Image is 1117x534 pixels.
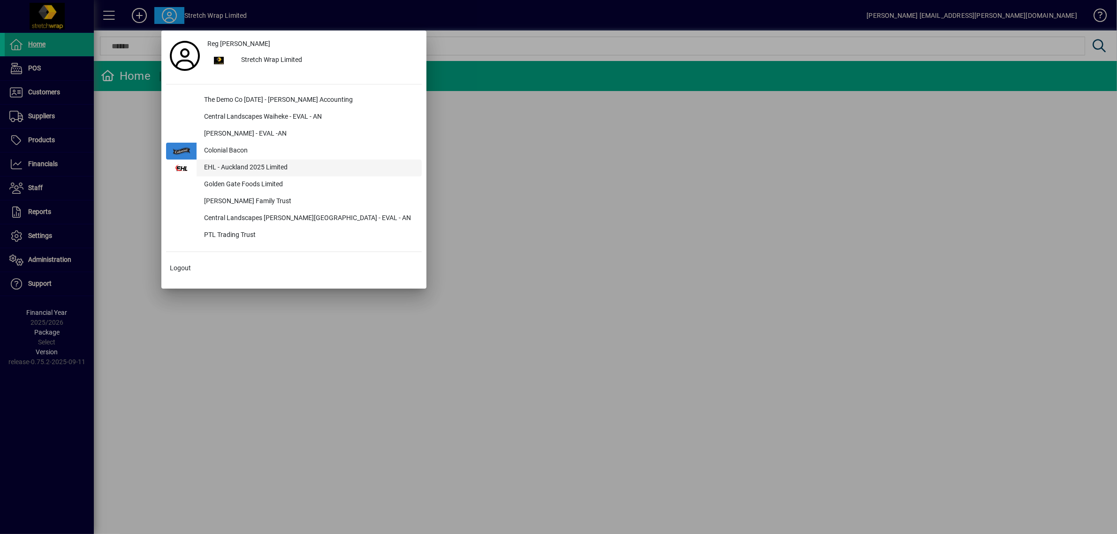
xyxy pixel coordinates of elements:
[197,92,422,109] div: The Demo Co [DATE] - [PERSON_NAME] Accounting
[170,263,191,273] span: Logout
[166,143,422,160] button: Colonial Bacon
[197,126,422,143] div: [PERSON_NAME] - EVAL -AN
[204,35,422,52] a: Reg [PERSON_NAME]
[166,47,204,64] a: Profile
[197,227,422,244] div: PTL Trading Trust
[166,160,422,176] button: EHL - Auckland 2025 Limited
[197,143,422,160] div: Colonial Bacon
[207,39,270,49] span: Reg [PERSON_NAME]
[166,176,422,193] button: Golden Gate Foods Limited
[204,52,422,69] button: Stretch Wrap Limited
[197,160,422,176] div: EHL - Auckland 2025 Limited
[197,193,422,210] div: [PERSON_NAME] Family Trust
[197,109,422,126] div: Central Landscapes Waiheke - EVAL - AN
[197,176,422,193] div: Golden Gate Foods Limited
[166,210,422,227] button: Central Landscapes [PERSON_NAME][GEOGRAPHIC_DATA] - EVAL - AN
[166,126,422,143] button: [PERSON_NAME] - EVAL -AN
[234,52,422,69] div: Stretch Wrap Limited
[166,227,422,244] button: PTL Trading Trust
[166,193,422,210] button: [PERSON_NAME] Family Trust
[197,210,422,227] div: Central Landscapes [PERSON_NAME][GEOGRAPHIC_DATA] - EVAL - AN
[166,259,422,276] button: Logout
[166,109,422,126] button: Central Landscapes Waiheke - EVAL - AN
[166,92,422,109] button: The Demo Co [DATE] - [PERSON_NAME] Accounting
